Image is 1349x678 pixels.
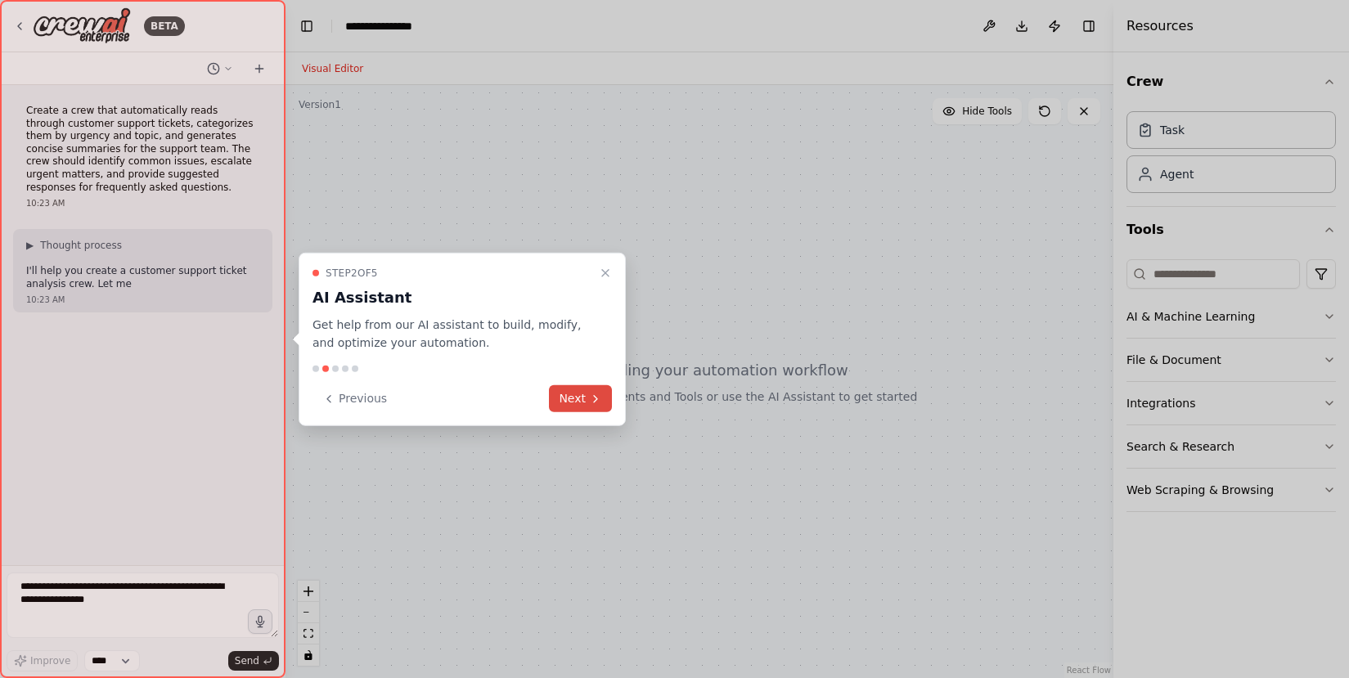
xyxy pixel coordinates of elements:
button: Next [549,385,612,412]
button: Hide left sidebar [295,15,318,38]
h3: AI Assistant [313,285,592,308]
p: Get help from our AI assistant to build, modify, and optimize your automation. [313,315,592,352]
button: Close walkthrough [596,263,615,282]
span: Step 2 of 5 [326,266,378,279]
button: Previous [313,385,397,412]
